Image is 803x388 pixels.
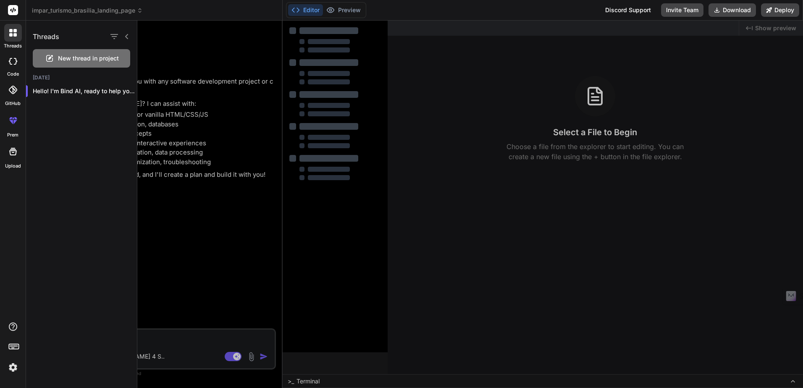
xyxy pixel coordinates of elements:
div: Discord Support [600,3,656,17]
span: New thread in project [58,54,119,63]
img: settings [6,360,20,375]
button: Download [709,3,756,17]
button: Editor [288,4,323,16]
label: Upload [5,163,21,170]
button: Preview [323,4,364,16]
button: Invite Team [661,3,703,17]
label: code [7,71,19,78]
button: Deploy [761,3,799,17]
p: Hello! I'm Bind AI, ready to help you wi... [33,87,137,95]
label: GitHub [5,100,21,107]
label: prem [7,131,18,139]
h1: Threads [33,31,59,42]
h2: [DATE] [26,74,137,81]
label: threads [4,42,22,50]
span: impar_turismo_brasília_landing_page [32,6,143,15]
